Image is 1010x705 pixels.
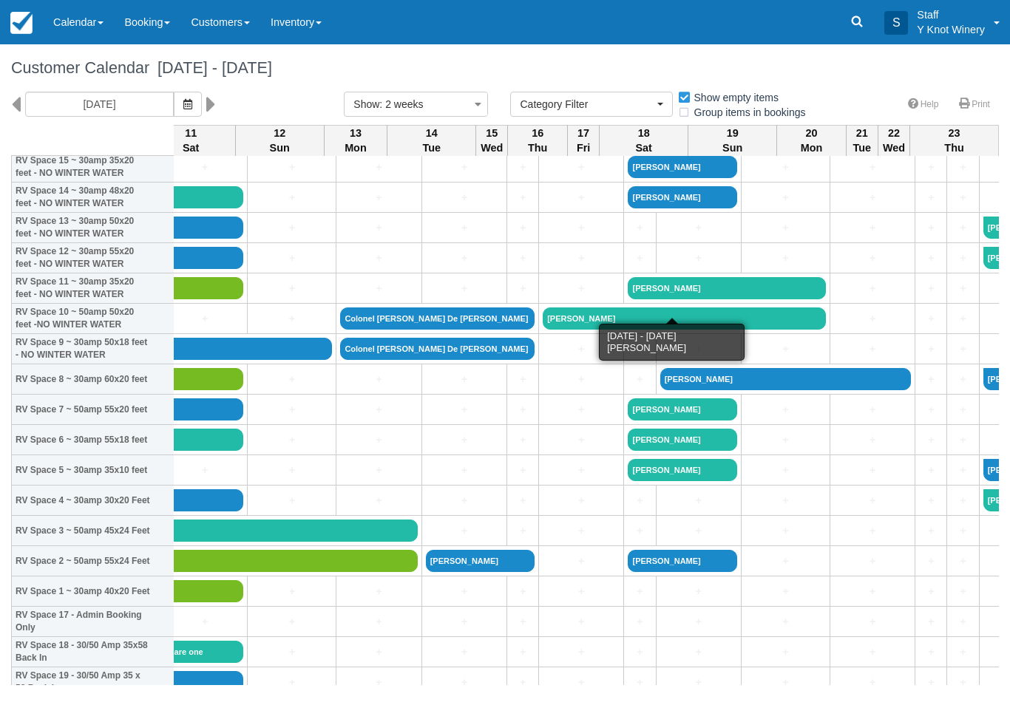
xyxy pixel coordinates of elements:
a: + [834,554,911,569]
a: + [745,432,826,448]
a: + [951,190,975,205]
th: 14 Tue [387,125,476,156]
a: + [340,614,417,630]
th: RV Space 18 - 30/50 Amp 35x58 Back In [12,637,174,667]
a: + [628,584,651,599]
a: + [426,251,503,266]
a: + [628,675,651,690]
a: [PERSON_NAME] [543,307,826,330]
a: + [919,251,943,266]
a: + [543,281,620,296]
th: 12 Sun [235,125,324,156]
a: + [834,281,911,296]
a: + [628,251,651,266]
a: + [426,463,503,478]
a: + [951,251,975,266]
a: + [251,432,332,448]
th: 17 Fri [568,125,600,156]
a: + [251,675,332,690]
a: + [834,644,911,660]
a: + [745,584,826,599]
a: + [628,341,651,357]
a: + [919,190,943,205]
a: + [511,675,535,690]
th: RV Space 6 ~ 30amp 55x18 feet [12,425,174,455]
a: + [919,281,943,296]
a: [PERSON_NAME] [628,398,736,420]
th: RV Space 1 ~ 30amp 40x20 Feet [12,576,174,607]
a: [PERSON_NAME] [628,156,736,178]
a: + [543,493,620,508]
a: [PERSON_NAME] [628,429,736,451]
th: RV Space 12 ~ 30amp 55x20 feet - NO WINTER WATER [12,243,174,273]
a: [PERSON_NAME] [81,550,418,572]
a: + [251,220,332,236]
a: + [951,220,975,236]
a: + [834,251,911,266]
a: + [745,220,826,236]
a: + [919,402,943,418]
button: Category Filter [510,92,673,117]
a: + [628,614,651,630]
a: + [166,614,243,630]
a: + [951,523,975,539]
th: RV Space 10 ~ 50amp 50x20 feet -NO WINTER WATER [12,304,174,334]
a: + [951,463,975,478]
a: + [543,190,620,205]
a: + [543,523,620,539]
a: [PERSON_NAME] [81,338,333,360]
a: + [543,644,620,660]
a: + [251,402,332,418]
a: [PERSON_NAME] [628,459,736,481]
a: + [951,281,975,296]
div: S [884,11,908,35]
a: + [543,584,620,599]
a: + [340,463,417,478]
a: + [511,281,535,296]
a: + [951,160,975,175]
a: + [340,220,417,236]
a: + [251,311,332,327]
a: + [919,584,943,599]
th: RV Space 19 - 30/50 Amp 35 x 58 Back In [12,667,174,698]
h1: Customer Calendar [11,59,999,77]
a: [PERSON_NAME] [628,550,736,572]
a: + [340,493,417,508]
a: + [660,675,737,690]
a: + [251,160,332,175]
th: 18 Sat [600,125,688,156]
a: + [951,311,975,327]
th: 22 Wed [878,125,909,156]
a: + [543,675,620,690]
a: + [426,493,503,508]
a: + [628,493,651,508]
a: + [660,341,737,357]
a: + [251,584,332,599]
a: + [834,160,911,175]
a: + [251,190,332,205]
a: + [543,220,620,236]
th: RV Space 11 ~ 30amp 35x20 feet - NO WINTER WATER [12,273,174,304]
a: + [745,341,826,357]
span: Show [353,98,379,110]
a: + [166,160,243,175]
a: + [834,675,911,690]
a: + [834,220,911,236]
button: Show: 2 weeks [344,92,488,117]
a: + [340,675,417,690]
a: + [951,584,975,599]
a: + [919,554,943,569]
a: [PERSON_NAME] [628,277,825,299]
a: + [951,402,975,418]
th: 16 Thu [508,125,568,156]
th: RV Space 3 ~ 50amp 45x24 Feet [12,516,174,546]
a: + [919,614,943,630]
a: + [745,523,826,539]
a: + [951,341,975,357]
a: + [834,190,911,205]
th: 19 Sun [688,125,777,156]
a: + [951,554,975,569]
a: + [834,432,911,448]
a: + [745,614,826,630]
a: + [951,614,975,630]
